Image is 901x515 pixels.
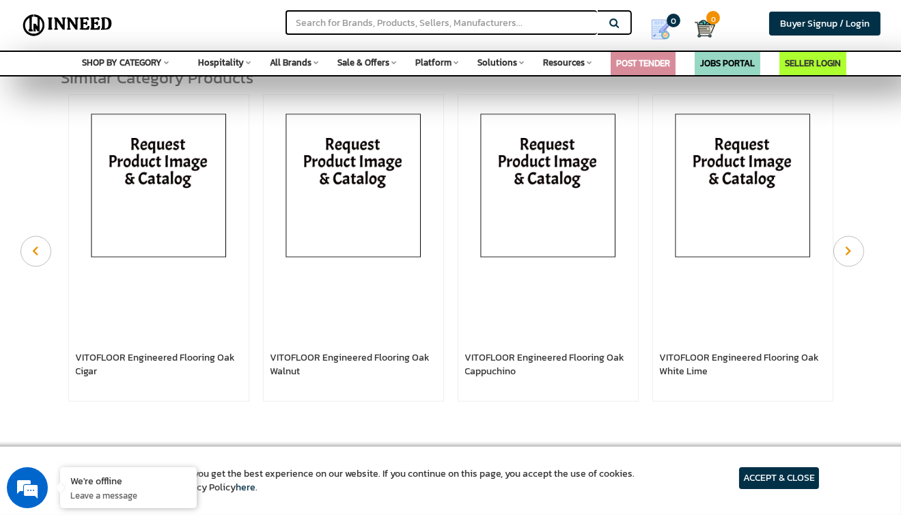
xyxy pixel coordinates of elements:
div: Leave a message [71,76,230,94]
span: All Brands [270,56,311,69]
img: VITOFLOOR Engineered Flooring Oak Walnut [271,100,436,277]
span: Platform [415,56,452,69]
span: We are offline. Please leave us a message. [29,172,238,310]
a: Buyer Signup / Login [769,12,881,36]
a: VITOFLOOR Engineered Flooring Oak Cappuchino [465,351,631,378]
div: Minimize live chat window [224,7,257,40]
img: Inneed.Market [18,8,117,42]
em: Driven by SalesIQ [107,358,174,367]
article: ACCEPT & CLOSE [739,467,819,489]
a: Cart 0 [695,14,704,44]
img: VITOFLOOR Engineered Flooring Oak Cappuchino [465,100,631,277]
a: here [236,480,255,495]
span: Sale & Offers [337,56,389,69]
span: Buyer Signup / Login [780,16,870,31]
img: Show My Quotes [650,19,671,40]
img: Cart [695,18,715,39]
h3: Similar Category Products [61,69,840,87]
img: logo_Zg8I0qSkbAqR2WFHt3p6CTuqpyXMFPubPcD2OT02zFN43Cy9FUNNG3NEPhM_Q1qe_.png [23,82,57,89]
span: Solutions [477,56,517,69]
a: VITOFLOOR Engineered Flooring Oak White Lime [660,351,826,378]
article: We use cookies to ensure you get the best experience on our website. If you continue on this page... [82,467,635,495]
textarea: Type your message and click 'Submit' [7,373,260,421]
em: Submit [200,421,248,439]
a: VITOFLOOR Engineered Flooring Oak Cigar [76,351,242,378]
a: VITOFLOOR Engineered Flooring Oak Walnut [271,351,436,378]
p: Leave a message [70,489,186,501]
span: 0 [667,14,680,27]
span: SHOP BY CATEGORY [82,56,162,69]
div: We're offline [70,474,186,487]
a: SELLER LOGIN [785,57,841,70]
span: 0 [706,11,720,25]
img: salesiqlogo_leal7QplfZFryJ6FIlVepeu7OftD7mt8q6exU6-34PB8prfIgodN67KcxXM9Y7JQ_.png [94,359,104,367]
img: VITOFLOOR Engineered Flooring Oak Cigar [76,100,242,277]
button: Previous [20,236,51,266]
img: VITOFLOOR Engineered Flooring Oak White Lime [660,100,826,277]
a: JOBS PORTAL [700,57,755,70]
a: my Quotes 0 [636,14,695,45]
span: Hospitality [198,56,244,69]
a: POST TENDER [616,57,670,70]
span: Resources [543,56,585,69]
input: Search for Brands, Products, Sellers, Manufacturers... [286,10,597,35]
button: Next [833,236,864,266]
